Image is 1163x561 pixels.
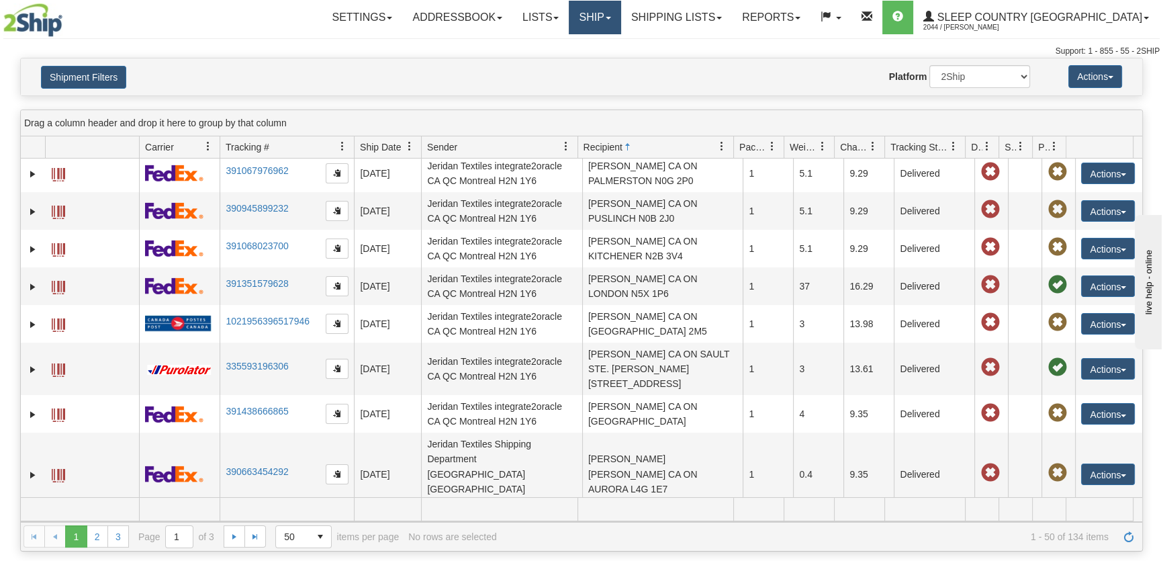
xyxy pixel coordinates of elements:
[226,203,288,214] a: 390945899232
[398,135,421,158] a: Ship Date filter column settings
[913,1,1159,34] a: Sleep Country [GEOGRAPHIC_DATA] 2044 / [PERSON_NAME]
[582,305,743,343] td: [PERSON_NAME] CA ON [GEOGRAPHIC_DATA] 2M5
[3,3,62,37] img: logo2044.jpg
[421,230,582,267] td: Jeridan Textiles integrate2oracle CA QC Montreal H2N 1Y6
[843,267,894,305] td: 16.29
[138,525,214,548] span: Page of 3
[310,526,331,548] span: select
[1048,275,1066,294] span: Pickup Successfully created
[326,314,348,334] button: Copy to clipboard
[421,305,582,343] td: Jeridan Textiles integrate2oracle CA QC Montreal H2N 1Y6
[743,395,793,433] td: 1
[226,316,310,327] a: 1021956396517946
[1005,140,1016,154] span: Shipment Issues
[743,192,793,230] td: 1
[224,525,245,547] a: Go to the next page
[582,230,743,267] td: [PERSON_NAME] CA ON KITCHENER N2B 3V4
[1048,404,1066,423] span: Pickup Not Assigned
[52,200,65,221] a: Label
[1081,200,1135,222] button: Actions
[52,275,65,296] a: Label
[793,155,843,192] td: 5.1
[942,135,965,158] a: Tracking Status filter column settings
[793,230,843,267] td: 5.1
[275,525,399,548] span: items per page
[326,276,348,296] button: Copy to clipboard
[793,395,843,433] td: 4
[739,140,767,154] span: Packages
[732,1,810,34] a: Reports
[354,433,421,515] td: [DATE]
[10,11,124,21] div: live help - online
[421,192,582,230] td: Jeridan Textiles integrate2oracle CA QC Montreal H2N 1Y6
[331,135,354,158] a: Tracking # filter column settings
[582,192,743,230] td: [PERSON_NAME] CA ON PUSLINCH N0B 2J0
[582,433,743,515] td: [PERSON_NAME] [PERSON_NAME] CA ON AURORA L4G 1E7
[275,525,332,548] span: Page sizes drop down
[1048,358,1066,377] span: Pickup Successfully created
[326,464,348,484] button: Copy to clipboard
[1048,163,1066,181] span: Pickup Not Assigned
[26,167,40,181] a: Expand
[145,202,203,219] img: 2 - FedEx Express®
[790,140,818,154] span: Weight
[894,343,974,395] td: Delivered
[87,525,108,547] a: 2
[421,395,582,433] td: Jeridan Textiles integrate2oracle CA QC Montreal H2N 1Y6
[710,135,733,158] a: Recipient filter column settings
[52,463,65,484] a: Label
[862,135,884,158] a: Charge filter column settings
[145,365,214,375] img: 11 - Purolator
[621,1,732,34] a: Shipping lists
[166,526,193,548] input: Page 1
[226,466,288,477] a: 390663454292
[1081,358,1135,380] button: Actions
[107,525,129,547] a: 3
[980,464,999,482] span: Late
[244,525,266,547] a: Go to the last page
[980,358,999,377] span: Late
[743,155,793,192] td: 1
[971,140,982,154] span: Delivery Status
[1118,525,1139,547] a: Refresh
[1038,140,1050,154] span: Pickup Status
[894,395,974,433] td: Delivered
[226,165,288,176] a: 391067976962
[584,140,622,154] span: Recipient
[843,395,894,433] td: 9.35
[402,1,512,34] a: Addressbook
[843,433,894,515] td: 9.35
[743,305,793,343] td: 1
[894,305,974,343] td: Delivered
[1048,238,1066,257] span: Pickup Not Assigned
[582,395,743,433] td: [PERSON_NAME] CA ON [GEOGRAPHIC_DATA]
[326,201,348,221] button: Copy to clipboard
[1048,200,1066,219] span: Pickup Not Assigned
[354,343,421,395] td: [DATE]
[52,162,65,183] a: Label
[843,192,894,230] td: 9.29
[890,140,949,154] span: Tracking Status
[226,140,269,154] span: Tracking #
[421,155,582,192] td: Jeridan Textiles integrate2oracle CA QC Montreal H2N 1Y6
[26,363,40,376] a: Expand
[1068,65,1122,88] button: Actions
[326,163,348,183] button: Copy to clipboard
[1048,464,1066,482] span: Pickup Not Assigned
[354,230,421,267] td: [DATE]
[980,275,999,294] span: Late
[52,312,65,334] a: Label
[1081,403,1135,425] button: Actions
[1043,135,1066,158] a: Pickup Status filter column settings
[360,140,401,154] span: Ship Date
[145,315,211,332] img: 20 - Canada Post
[582,343,743,395] td: [PERSON_NAME] CA ON SAULT STE. [PERSON_NAME][STREET_ADDRESS]
[145,406,203,423] img: 2 - FedEx Express®
[26,408,40,421] a: Expand
[743,343,793,395] td: 1
[1081,464,1135,485] button: Actions
[555,135,577,158] a: Sender filter column settings
[506,531,1109,542] span: 1 - 50 of 134 items
[894,155,974,192] td: Delivered
[793,267,843,305] td: 37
